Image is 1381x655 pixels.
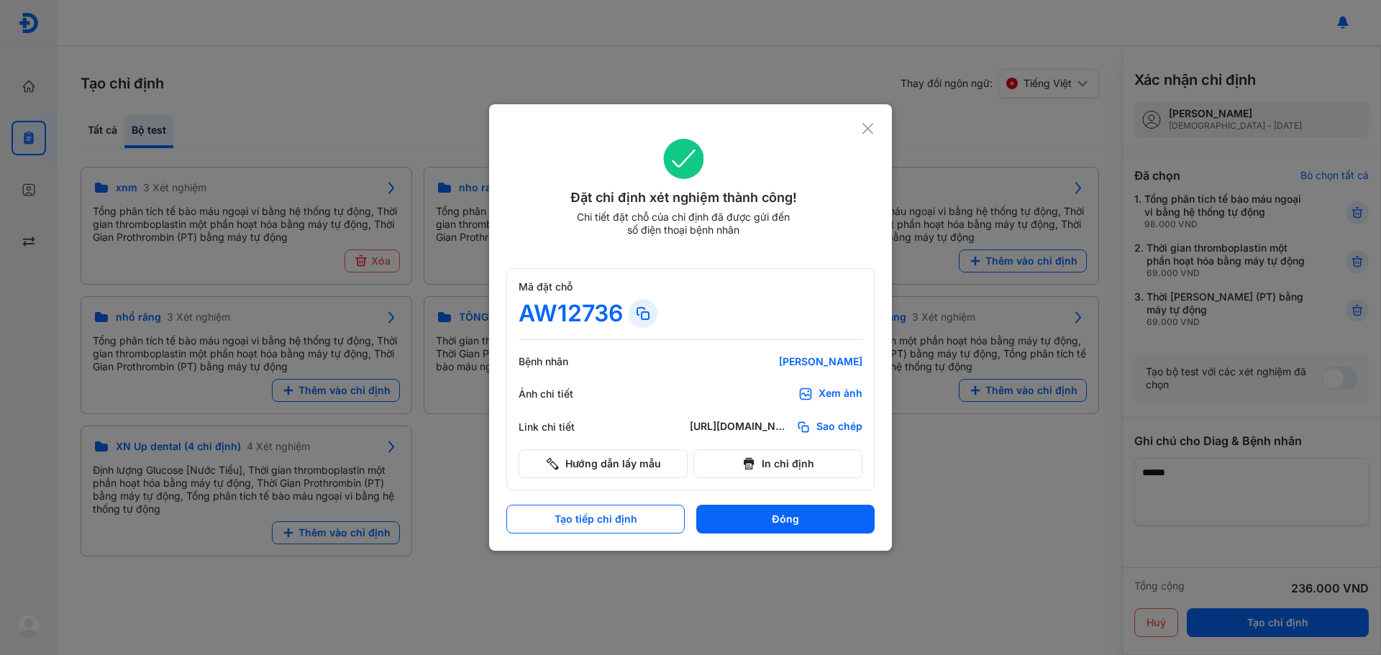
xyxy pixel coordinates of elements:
[693,449,862,478] button: In chỉ định
[506,505,685,533] button: Tạo tiếp chỉ định
[519,280,862,293] div: Mã đặt chỗ
[690,355,862,368] div: [PERSON_NAME]
[816,420,862,434] span: Sao chép
[519,388,605,400] div: Ảnh chi tiết
[690,420,790,434] div: [URL][DOMAIN_NAME]
[519,449,688,478] button: Hướng dẫn lấy mẫu
[519,355,605,368] div: Bệnh nhân
[819,387,862,401] div: Xem ảnh
[519,299,623,328] div: AW12736
[519,421,605,434] div: Link chi tiết
[506,188,861,208] div: Đặt chỉ định xét nghiệm thành công!
[570,211,796,237] div: Chi tiết đặt chỗ của chỉ định đã được gửi đến số điện thoại bệnh nhân
[696,505,875,533] button: Đóng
